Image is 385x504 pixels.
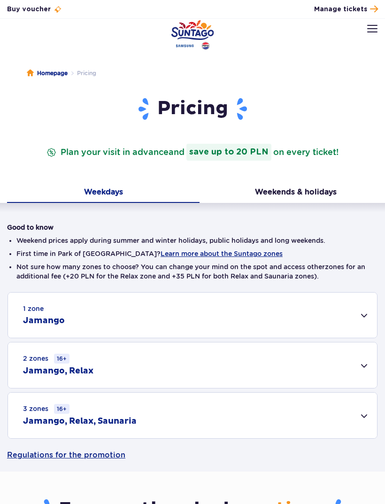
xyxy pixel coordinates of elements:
[16,249,369,258] li: First time in Park of [GEOGRAPHIC_DATA]?
[23,404,69,414] small: 3 zones
[7,439,378,472] a: Regulations for the promotion
[171,20,214,50] a: Park of Poland
[23,354,69,364] small: 2 zones
[16,236,369,245] li: Weekend prices apply during summer and winter holidays, public holidays and long weekends.
[54,404,69,414] small: 16+
[314,5,367,14] span: Manage tickets
[161,250,283,257] button: Learn more about the Suntago zones
[367,25,377,32] img: Open menu
[68,69,96,78] li: Pricing
[7,224,54,231] strong: Good to know
[7,183,200,203] button: Weekdays
[23,416,137,427] h2: Jamango, Relax, Saunaria
[27,69,68,78] a: Homepage
[54,354,69,364] small: 16+
[23,315,65,326] h2: Jamango
[186,144,271,161] strong: save up to 20 PLN
[23,304,44,313] small: 1 zone
[7,5,51,14] span: Buy voucher
[314,3,378,16] a: Manage tickets
[16,262,369,281] li: Not sure how many zones to choose? You can change your mind on the spot and access other zones fo...
[45,144,340,161] p: Plan your visit in advance on every ticket!
[7,97,378,121] h1: Pricing
[7,5,62,14] a: Buy voucher
[23,365,93,377] h2: Jamango, Relax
